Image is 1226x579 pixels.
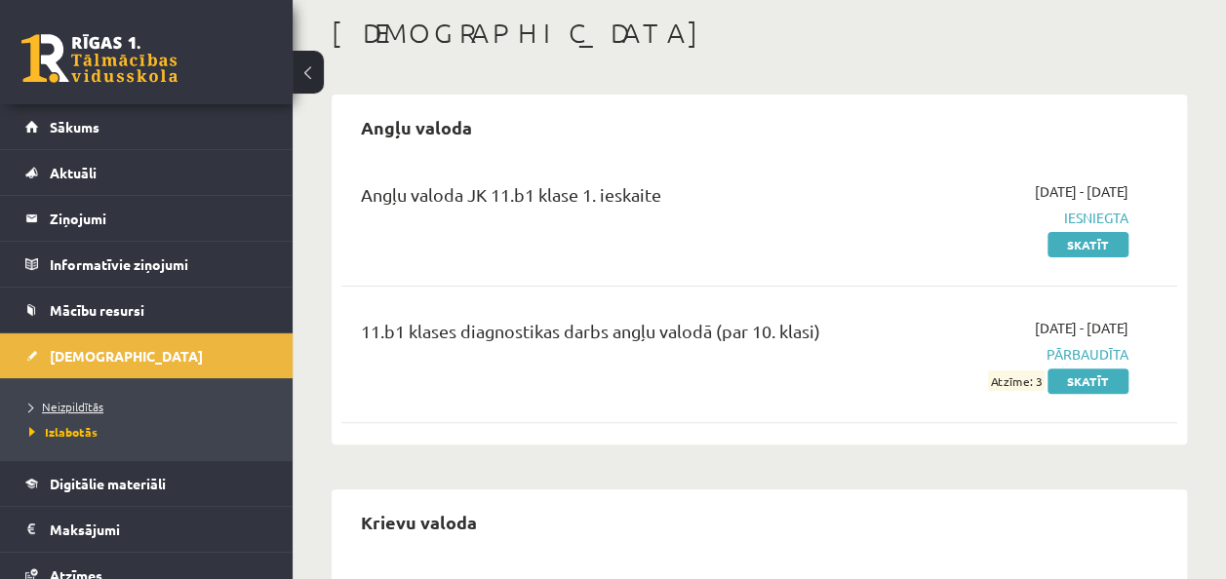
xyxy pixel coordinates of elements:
[361,181,863,217] div: Angļu valoda JK 11.b1 klase 1. ieskaite
[1035,318,1128,338] span: [DATE] - [DATE]
[29,424,98,440] span: Izlabotās
[25,288,268,332] a: Mācību resursi
[25,461,268,506] a: Digitālie materiāli
[29,398,273,415] a: Neizpildītās
[50,118,99,135] span: Sākums
[1048,368,1128,394] a: Skatīt
[361,318,863,354] div: 11.b1 klases diagnostikas darbs angļu valodā (par 10. klasi)
[50,347,203,365] span: [DEMOGRAPHIC_DATA]
[1035,181,1128,202] span: [DATE] - [DATE]
[892,344,1128,365] span: Pārbaudīta
[25,196,268,241] a: Ziņojumi
[25,333,268,378] a: [DEMOGRAPHIC_DATA]
[341,499,496,545] h2: Krievu valoda
[50,301,144,319] span: Mācību resursi
[1048,232,1128,257] a: Skatīt
[29,399,103,414] span: Neizpildītās
[50,475,166,492] span: Digitālie materiāli
[50,242,268,287] legend: Informatīvie ziņojumi
[50,507,268,552] legend: Maksājumi
[25,242,268,287] a: Informatīvie ziņojumi
[341,104,492,150] h2: Angļu valoda
[29,423,273,441] a: Izlabotās
[988,370,1045,391] span: Atzīme: 3
[892,208,1128,228] span: Iesniegta
[25,104,268,149] a: Sākums
[25,507,268,552] a: Maksājumi
[21,34,178,83] a: Rīgas 1. Tālmācības vidusskola
[50,196,268,241] legend: Ziņojumi
[50,164,97,181] span: Aktuāli
[25,150,268,195] a: Aktuāli
[332,17,1187,50] h1: [DEMOGRAPHIC_DATA]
